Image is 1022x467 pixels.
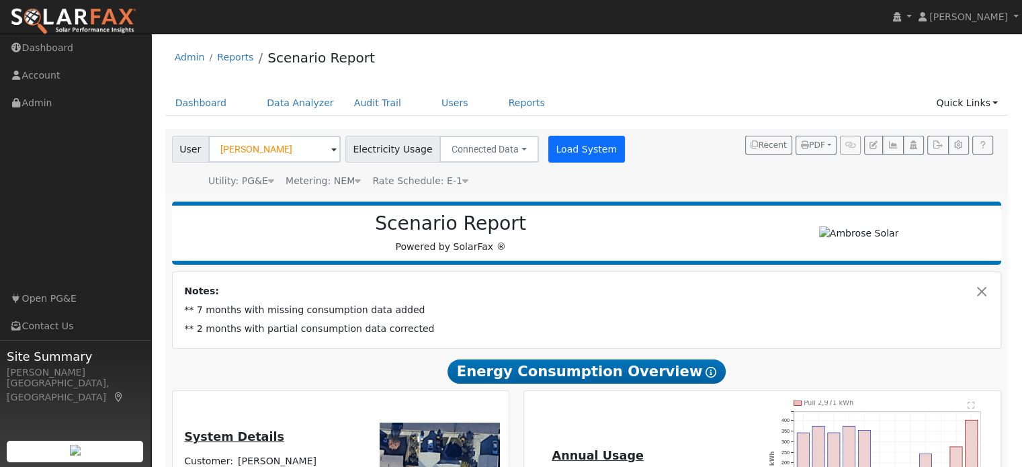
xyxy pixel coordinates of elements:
[864,136,883,155] button: Edit User
[929,11,1008,22] span: [PERSON_NAME]
[208,136,341,163] input: Select a User
[10,7,136,36] img: SolarFax
[345,136,440,163] span: Electricity Usage
[975,284,989,298] button: Close
[706,367,716,378] i: Show Help
[7,347,144,366] span: Site Summary
[781,449,790,455] text: 250
[499,91,555,116] a: Reports
[372,175,468,186] span: Alias: None
[552,449,643,462] u: Annual Usage
[781,439,790,445] text: 300
[948,136,969,155] button: Settings
[927,136,948,155] button: Export Interval Data
[926,91,1008,116] a: Quick Links
[70,445,81,456] img: retrieve
[7,366,144,380] div: [PERSON_NAME]
[903,136,924,155] button: Login As
[448,359,726,384] span: Energy Consumption Overview
[179,212,723,254] div: Powered by SolarFax ®
[184,430,284,443] u: System Details
[182,301,992,320] td: ** 7 months with missing consumption data added
[431,91,478,116] a: Users
[968,401,976,409] text: 
[113,392,125,402] a: Map
[781,417,790,423] text: 400
[439,136,539,163] button: Connected Data
[882,136,903,155] button: Multi-Series Graph
[344,91,411,116] a: Audit Trail
[745,136,792,155] button: Recent
[972,136,993,155] a: Help Link
[185,212,716,235] h2: Scenario Report
[208,174,274,188] div: Utility: PG&E
[165,91,237,116] a: Dashboard
[172,136,209,163] span: User
[781,460,790,466] text: 200
[7,376,144,405] div: [GEOGRAPHIC_DATA], [GEOGRAPHIC_DATA]
[801,140,825,150] span: PDF
[217,52,253,62] a: Reports
[182,320,992,339] td: ** 2 months with partial consumption data corrected
[548,136,625,163] button: Load System
[796,136,837,155] button: PDF
[819,226,899,241] img: Ambrose Solar
[781,428,790,434] text: 350
[257,91,344,116] a: Data Analyzer
[175,52,205,62] a: Admin
[286,174,361,188] div: Metering: NEM
[184,286,219,296] strong: Notes:
[804,399,854,407] text: Pull 2,971 kWh
[267,50,375,66] a: Scenario Report
[769,451,776,466] text: kWh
